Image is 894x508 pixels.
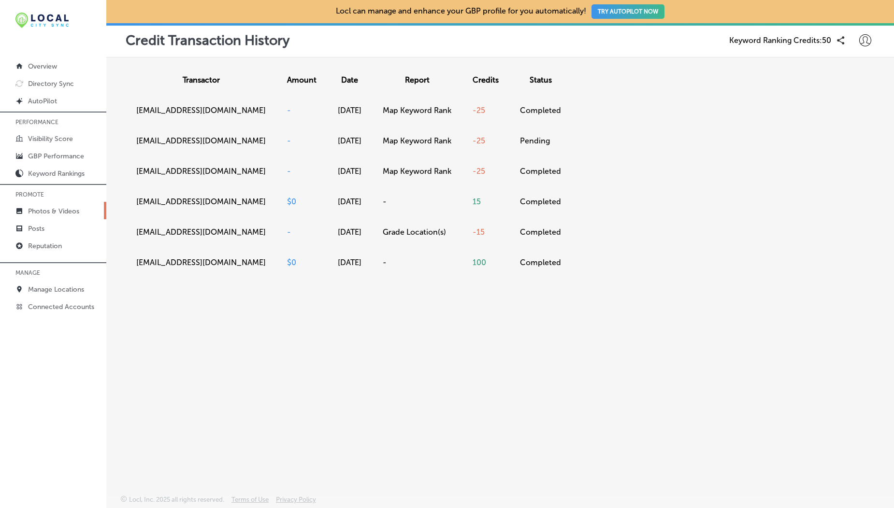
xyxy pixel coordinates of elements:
td: [DATE] [327,217,372,247]
td: Completed [509,156,572,186]
p: Credit Transaction History [126,32,289,48]
p: GBP Performance [28,152,84,160]
td: [DATE] [327,247,372,278]
td: [DATE] [327,95,372,126]
td: - [372,186,462,217]
td: $0 [276,247,327,278]
img: 12321ecb-abad-46dd-be7f-2600e8d3409flocal-city-sync-logo-rectangle.png [15,13,69,28]
td: Map Keyword Rank [372,95,462,126]
th: Amount [276,65,327,95]
td: Completed [509,247,572,278]
a: Privacy Policy [276,496,316,508]
td: - [372,247,462,278]
td: [EMAIL_ADDRESS][DOMAIN_NAME] [126,186,276,217]
td: -15 [462,217,509,247]
td: -25 [462,95,509,126]
th: Credits [462,65,509,95]
a: Terms of Use [231,496,269,508]
td: [DATE] [327,126,372,156]
td: [DATE] [327,186,372,217]
td: $0 [276,186,327,217]
th: Report [372,65,462,95]
td: Completed [509,95,572,126]
td: [EMAIL_ADDRESS][DOMAIN_NAME] [126,217,276,247]
th: Status [509,65,572,95]
span: Keyword Ranking Credits: 50 [729,36,831,45]
td: [DATE] [327,156,372,186]
p: Connected Accounts [28,303,94,311]
td: - [276,126,327,156]
td: Pending [509,126,572,156]
td: Grade Location(s) [372,217,462,247]
td: [EMAIL_ADDRESS][DOMAIN_NAME] [126,126,276,156]
p: Overview [28,62,57,71]
p: Keyword Rankings [28,169,85,178]
p: Directory Sync [28,80,74,88]
td: [EMAIL_ADDRESS][DOMAIN_NAME] [126,156,276,186]
td: Map Keyword Rank [372,156,462,186]
p: Posts [28,225,44,233]
td: Completed [509,217,572,247]
td: 15 [462,186,509,217]
td: - [276,95,327,126]
p: Photos & Videos [28,207,79,215]
p: AutoPilot [28,97,57,105]
td: [EMAIL_ADDRESS][DOMAIN_NAME] [126,95,276,126]
td: [EMAIL_ADDRESS][DOMAIN_NAME] [126,247,276,278]
td: -25 [462,156,509,186]
td: Completed [509,186,572,217]
td: Map Keyword Rank [372,126,462,156]
p: Visibility Score [28,135,73,143]
p: Manage Locations [28,285,84,294]
td: -25 [462,126,509,156]
td: - [276,156,327,186]
td: 100 [462,247,509,278]
th: Transactor [126,65,276,95]
p: Locl, Inc. 2025 all rights reserved. [129,496,224,503]
button: TRY AUTOPILOT NOW [591,4,664,19]
p: Reputation [28,242,62,250]
td: - [276,217,327,247]
th: Date [327,65,372,95]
